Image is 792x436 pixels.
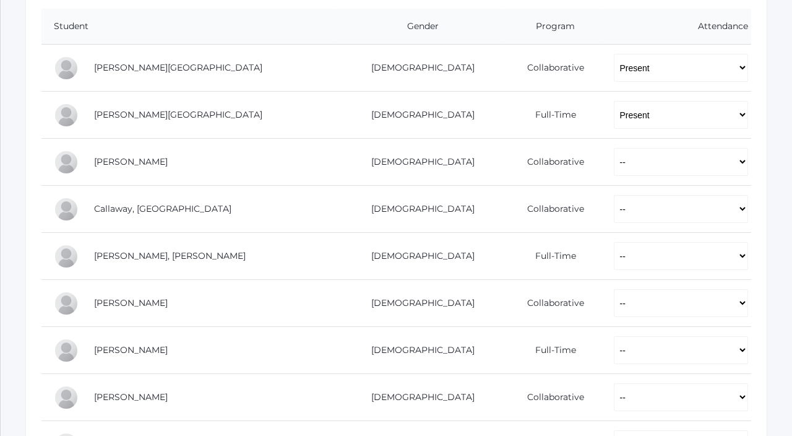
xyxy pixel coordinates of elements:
td: [DEMOGRAPHIC_DATA] [336,139,501,186]
td: Full-Time [501,233,601,280]
a: [PERSON_NAME] [94,297,168,308]
td: Collaborative [501,186,601,233]
td: [DEMOGRAPHIC_DATA] [336,45,501,92]
div: Kiel Callaway [54,197,79,222]
th: Gender [336,9,501,45]
a: [PERSON_NAME][GEOGRAPHIC_DATA] [94,62,262,73]
td: [DEMOGRAPHIC_DATA] [336,280,501,327]
td: [DEMOGRAPHIC_DATA] [336,374,501,421]
td: Collaborative [501,374,601,421]
th: Attendance [601,9,751,45]
div: Charlotte Bair [54,56,79,81]
a: [PERSON_NAME][GEOGRAPHIC_DATA] [94,109,262,120]
div: Lee Blasman [54,150,79,175]
td: [DEMOGRAPHIC_DATA] [336,327,501,374]
div: Olivia Dainko [54,338,79,363]
a: [PERSON_NAME] [94,391,168,403]
div: Teddy Dahlstrom [54,291,79,316]
td: Full-Time [501,327,601,374]
td: Collaborative [501,139,601,186]
a: [PERSON_NAME], [PERSON_NAME] [94,250,246,261]
a: [PERSON_NAME] [94,156,168,167]
th: Program [501,9,601,45]
a: Callaway, [GEOGRAPHIC_DATA] [94,203,231,214]
th: Student [41,9,336,45]
div: Nathan Dishchekenian [54,385,79,410]
a: [PERSON_NAME] [94,344,168,355]
td: Collaborative [501,280,601,327]
td: [DEMOGRAPHIC_DATA] [336,92,501,139]
div: Jordan Bell [54,103,79,128]
td: [DEMOGRAPHIC_DATA] [336,233,501,280]
div: Luna Cardenas [54,244,79,269]
td: Collaborative [501,45,601,92]
td: Full-Time [501,92,601,139]
td: [DEMOGRAPHIC_DATA] [336,186,501,233]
